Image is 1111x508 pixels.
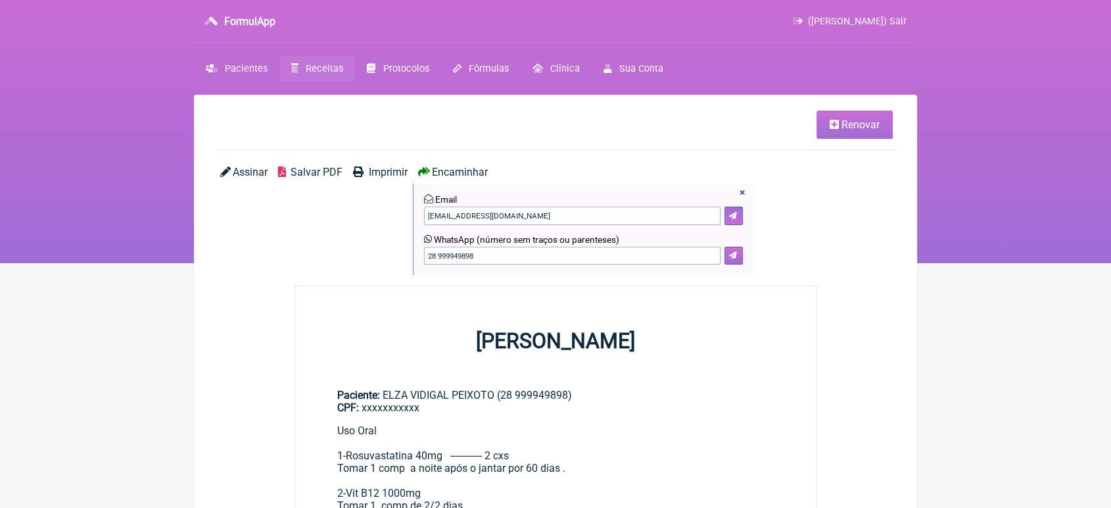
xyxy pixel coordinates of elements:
a: Pacientes [194,56,279,82]
span: Clínica [550,63,580,74]
a: Fechar [740,186,745,199]
span: ([PERSON_NAME]) Sair [808,16,907,27]
a: Clínica [521,56,592,82]
span: Imprimir [369,166,408,178]
a: Fórmulas [441,56,521,82]
span: Sua Conta [619,63,663,74]
a: Renovar [816,111,893,139]
div: xxxxxxxxxxx [337,401,774,414]
span: Encaminhar [432,166,488,178]
span: CPF: [337,401,359,414]
span: WhatsApp (número sem traços ou parenteses) [434,234,619,245]
a: Sua Conta [592,56,675,82]
span: Protocolos [383,63,429,74]
a: Salvar PDF [278,166,343,275]
div: ELZA VIDIGAL PEIXOTO (28 999949898) [337,389,774,414]
span: Email [435,194,457,205]
a: Receitas [279,56,355,82]
a: ([PERSON_NAME]) Sair [793,16,907,27]
span: Renovar [841,118,880,131]
span: Salvar PDF [291,166,343,178]
span: Receitas [306,63,343,74]
h1: [PERSON_NAME] [295,328,816,353]
a: Encaminhar [418,166,488,178]
a: Protocolos [355,56,440,82]
a: Assinar [220,166,268,178]
span: Fórmulas [469,63,509,74]
span: Paciente: [337,389,380,401]
a: Imprimir [353,166,407,275]
span: Assinar [233,166,268,178]
h3: FormulApp [224,15,275,28]
span: Pacientes [225,63,268,74]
